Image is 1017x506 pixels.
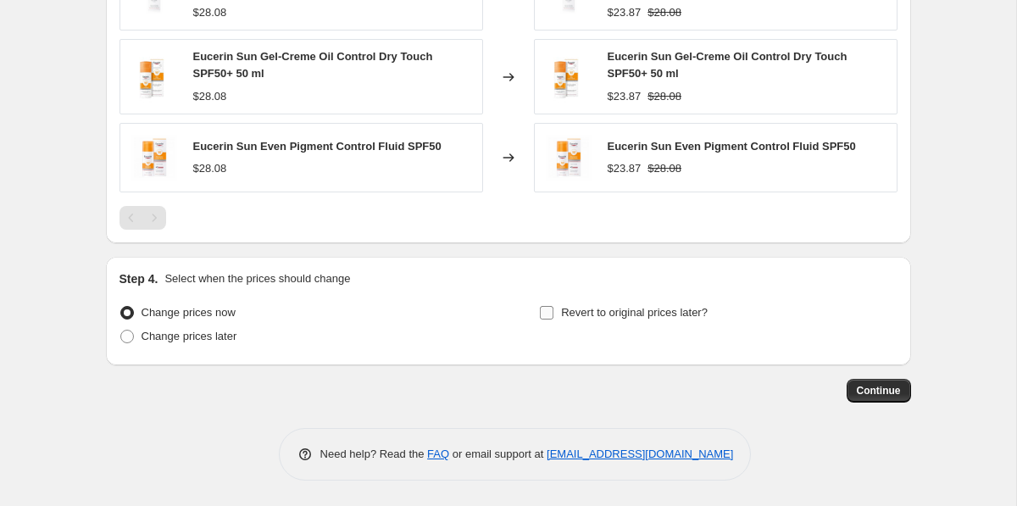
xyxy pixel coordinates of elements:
p: Select when the prices should change [164,270,350,287]
div: $23.87 [608,88,642,105]
span: Continue [857,384,901,398]
button: Continue [847,379,911,403]
span: Eucerin Sun Gel-Creme Oil Control Dry Touch SPF50+ 50 ml [193,50,433,80]
span: or email support at [449,448,547,460]
a: FAQ [427,448,449,460]
div: $23.87 [608,4,642,21]
h2: Step 4. [119,270,158,287]
img: Untitleddesign-2024-10-22T120322.035_80x.png [543,132,594,183]
img: EucerinSunGel-CremeOilControlDryTouchSPF50_50ml_80x.jpg [543,52,594,103]
img: EucerinSunGel-CremeOilControlDryTouchSPF50_50ml_80x.jpg [129,52,180,103]
span: Revert to original prices later? [561,306,708,319]
span: Need help? Read the [320,448,428,460]
strike: $28.08 [647,4,681,21]
img: Untitleddesign-2024-10-22T120322.035_80x.png [129,132,180,183]
strike: $28.08 [647,88,681,105]
span: Eucerin Sun Gel-Creme Oil Control Dry Touch SPF50+ 50 ml [608,50,847,80]
span: Change prices later [142,330,237,342]
span: Change prices now [142,306,236,319]
div: $28.08 [193,160,227,177]
strike: $28.08 [647,160,681,177]
nav: Pagination [119,206,166,230]
span: Eucerin Sun Even Pigment Control Fluid SPF50 [193,140,442,153]
span: Eucerin Sun Even Pigment Control Fluid SPF50 [608,140,856,153]
div: $28.08 [193,88,227,105]
a: [EMAIL_ADDRESS][DOMAIN_NAME] [547,448,733,460]
div: $23.87 [608,160,642,177]
div: $28.08 [193,4,227,21]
